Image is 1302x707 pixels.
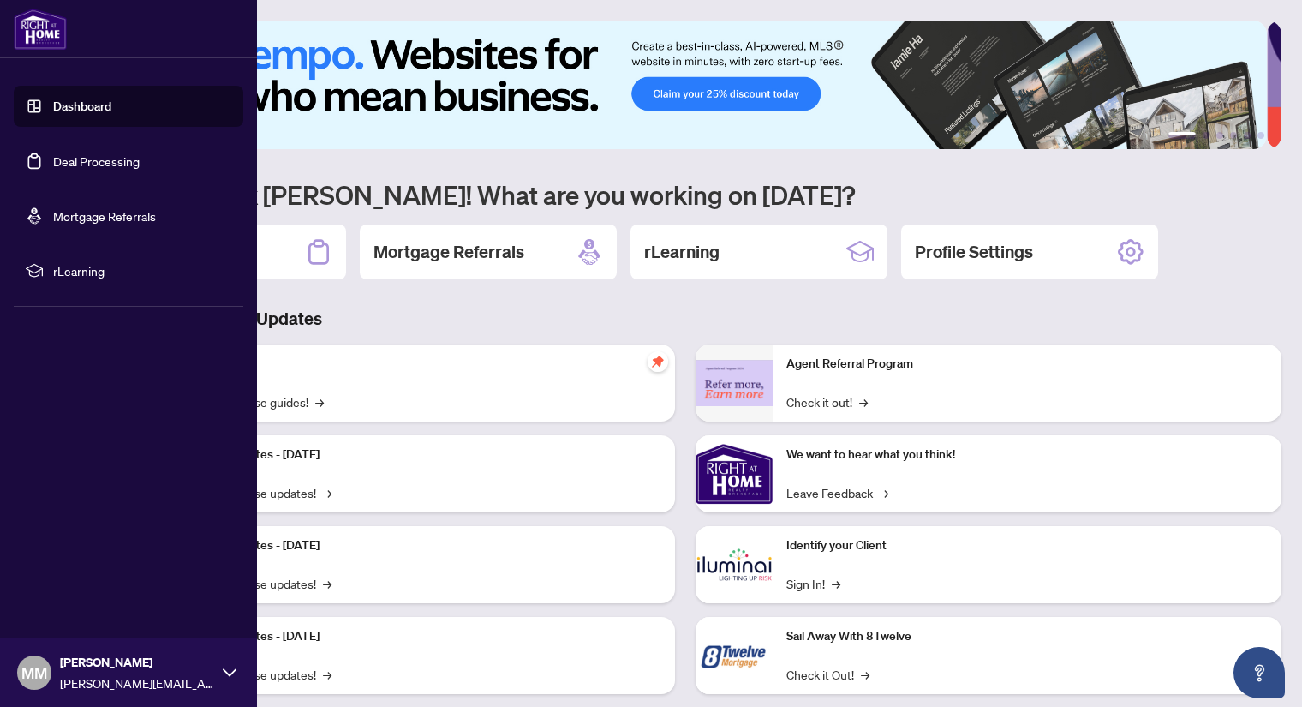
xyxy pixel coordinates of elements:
img: Slide 0 [89,21,1267,149]
span: [PERSON_NAME] [60,653,214,672]
img: We want to hear what you think! [696,435,773,512]
h2: rLearning [644,240,720,264]
img: Sail Away With 8Twelve [696,617,773,694]
a: Mortgage Referrals [53,208,156,224]
button: 3 [1216,132,1223,139]
h3: Brokerage & Industry Updates [89,307,1281,331]
h2: Profile Settings [915,240,1033,264]
img: logo [14,9,67,50]
span: → [832,574,840,593]
p: Identify your Client [786,536,1268,555]
span: → [861,665,869,684]
span: → [323,665,331,684]
button: 5 [1244,132,1251,139]
button: 4 [1230,132,1237,139]
span: [PERSON_NAME][EMAIL_ADDRESS][PERSON_NAME][PERSON_NAME][DOMAIN_NAME] [60,674,214,692]
p: Sail Away With 8Twelve [786,627,1268,646]
h2: Mortgage Referrals [373,240,524,264]
p: Platform Updates - [DATE] [180,446,661,464]
a: Dashboard [53,99,111,114]
h1: Welcome back [PERSON_NAME]! What are you working on [DATE]? [89,178,1281,211]
p: Self-Help [180,355,661,374]
button: Open asap [1233,647,1285,698]
a: Leave Feedback→ [786,483,888,502]
span: → [859,392,868,411]
span: → [315,392,324,411]
button: 2 [1203,132,1209,139]
a: Deal Processing [53,153,140,169]
a: Check it Out!→ [786,665,869,684]
a: Sign In!→ [786,574,840,593]
p: We want to hear what you think! [786,446,1268,464]
button: 6 [1257,132,1264,139]
span: rLearning [53,261,231,280]
p: Platform Updates - [DATE] [180,627,661,646]
span: MM [21,661,47,685]
img: Agent Referral Program [696,360,773,407]
img: Identify your Client [696,526,773,603]
button: 1 [1168,132,1196,139]
span: pushpin [648,351,668,372]
p: Agent Referral Program [786,355,1268,374]
span: → [880,483,888,502]
span: → [323,483,331,502]
a: Check it out!→ [786,392,868,411]
p: Platform Updates - [DATE] [180,536,661,555]
span: → [323,574,331,593]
